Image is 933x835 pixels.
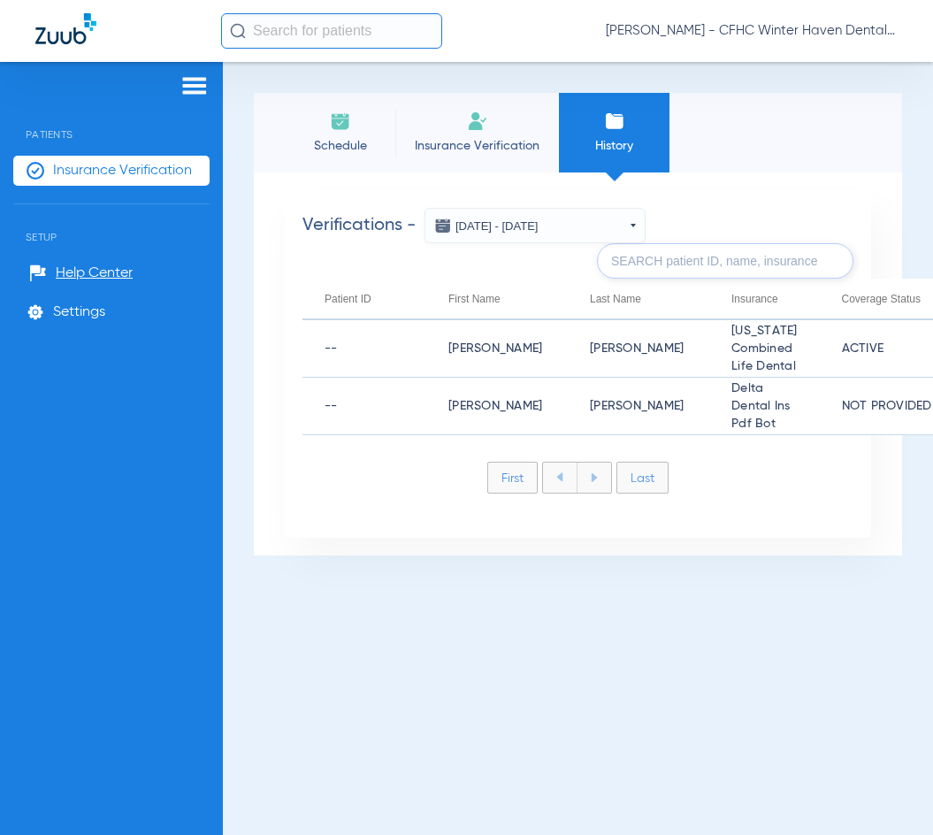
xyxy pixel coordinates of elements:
[590,289,687,309] div: Last Name
[426,320,568,378] td: [PERSON_NAME]
[842,342,884,355] span: Active
[302,208,646,243] h2: Verifications -
[731,289,798,309] div: Insurance
[424,208,646,243] button: [DATE] - [DATE]
[731,325,798,372] span: [US_STATE] Combined Life Dental
[325,289,371,309] div: Patient ID
[616,462,669,494] li: Last
[35,13,96,44] img: Zuub Logo
[409,137,546,155] span: Insurance Verification
[556,472,563,482] img: arrow-left-blue.svg
[325,400,338,412] span: --
[597,243,853,279] input: SEARCH patient ID, name, insurance
[230,23,246,39] img: Search Icon
[330,111,351,132] img: Schedule
[29,264,133,282] a: Help Center
[572,137,656,155] span: History
[13,102,210,141] span: Patients
[434,217,452,234] img: date icon
[731,289,778,309] div: Insurance
[53,303,105,321] span: Settings
[448,289,546,309] div: First Name
[426,378,568,435] td: [PERSON_NAME]
[606,22,898,40] span: [PERSON_NAME] - CFHC Winter Haven Dental
[590,289,641,309] div: Last Name
[568,378,709,435] td: [PERSON_NAME]
[467,111,488,132] img: Manual Insurance Verification
[325,289,404,309] div: Patient ID
[604,111,625,132] img: History
[731,382,791,430] span: Delta Dental Ins Pdf Bot
[842,289,921,309] div: Coverage Status
[487,462,538,494] li: First
[221,13,442,49] input: Search for patients
[448,289,501,309] div: First Name
[180,75,209,96] img: hamburger-icon
[842,400,932,412] span: Not Provided
[53,162,192,180] span: Insurance Verification
[13,204,210,243] span: Setup
[298,137,382,155] span: Schedule
[568,320,709,378] td: [PERSON_NAME]
[325,342,338,355] span: --
[591,473,598,482] img: arrow-right-blue.svg
[56,264,133,282] span: Help Center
